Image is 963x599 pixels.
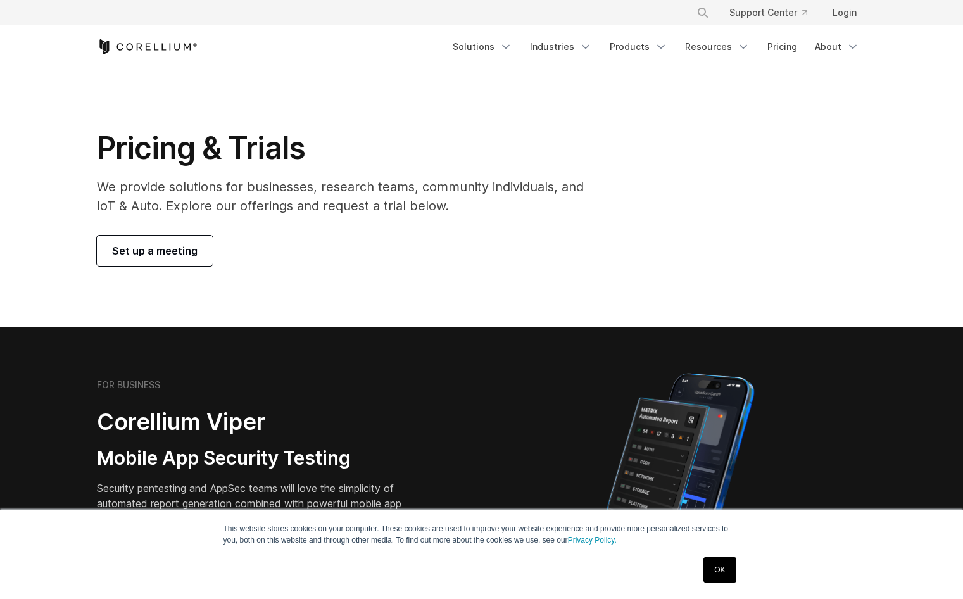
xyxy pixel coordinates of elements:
[112,243,198,258] span: Set up a meeting
[807,35,867,58] a: About
[822,1,867,24] a: Login
[223,523,740,546] p: This website stores cookies on your computer. These cookies are used to improve your website expe...
[568,536,617,545] a: Privacy Policy.
[691,1,714,24] button: Search
[585,367,776,589] img: Corellium MATRIX automated report on iPhone showing app vulnerability test results across securit...
[445,35,520,58] a: Solutions
[703,557,736,583] a: OK
[97,408,421,436] h2: Corellium Viper
[97,39,198,54] a: Corellium Home
[602,35,675,58] a: Products
[97,236,213,266] a: Set up a meeting
[97,379,160,391] h6: FOR BUSINESS
[719,1,817,24] a: Support Center
[97,129,601,167] h1: Pricing & Trials
[445,35,867,58] div: Navigation Menu
[97,446,421,470] h3: Mobile App Security Testing
[681,1,867,24] div: Navigation Menu
[97,481,421,526] p: Security pentesting and AppSec teams will love the simplicity of automated report generation comb...
[677,35,757,58] a: Resources
[522,35,600,58] a: Industries
[760,35,805,58] a: Pricing
[97,177,601,215] p: We provide solutions for businesses, research teams, community individuals, and IoT & Auto. Explo...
